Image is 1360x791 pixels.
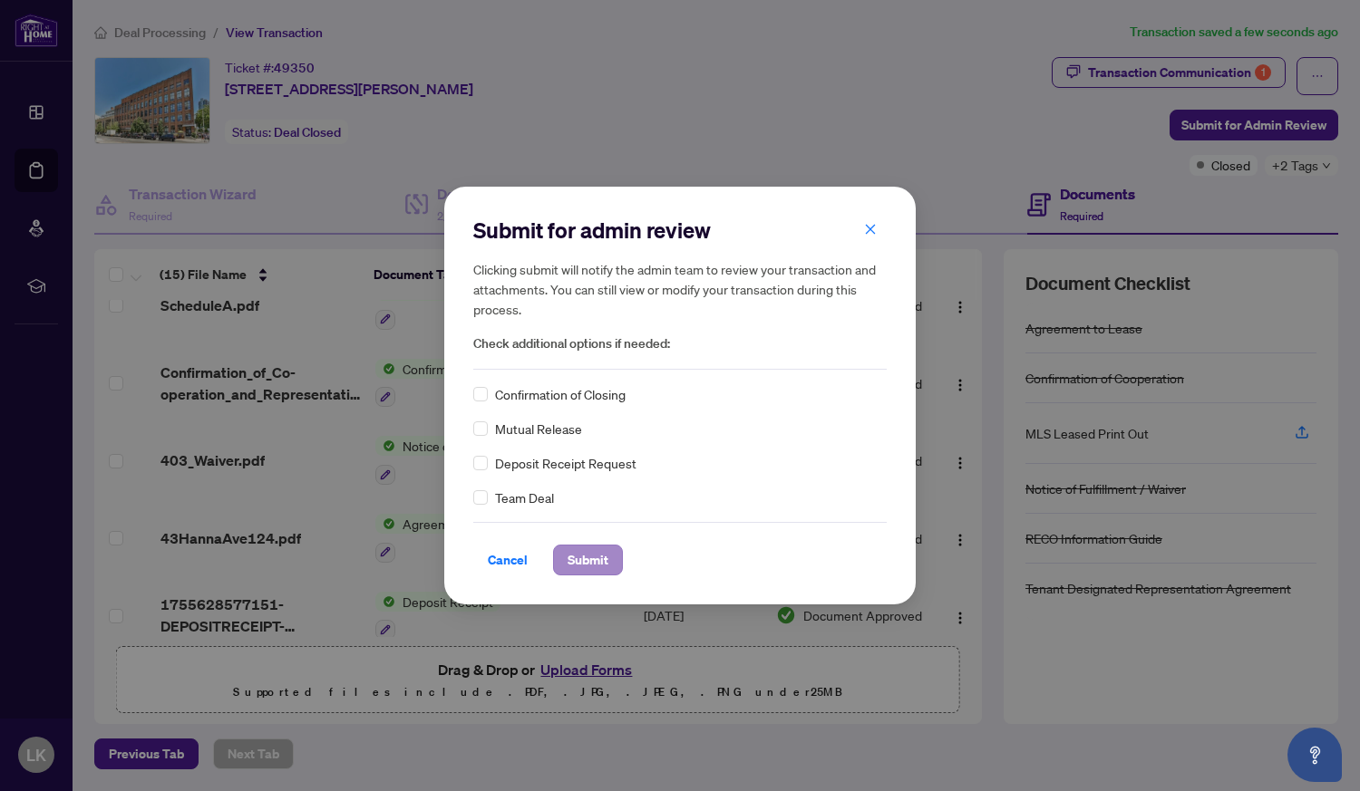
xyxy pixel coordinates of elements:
span: Confirmation of Closing [495,384,626,404]
span: close [864,223,877,236]
span: Team Deal [495,487,554,507]
button: Open asap [1287,728,1342,782]
span: Deposit Receipt Request [495,453,636,473]
h2: Submit for admin review [473,216,887,245]
h5: Clicking submit will notify the admin team to review your transaction and attachments. You can st... [473,259,887,319]
span: Check additional options if needed: [473,333,887,354]
button: Cancel [473,545,542,575]
button: Submit [553,545,623,575]
span: Cancel [488,545,528,574]
span: Mutual Release [495,419,582,439]
span: Submit [568,545,608,574]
